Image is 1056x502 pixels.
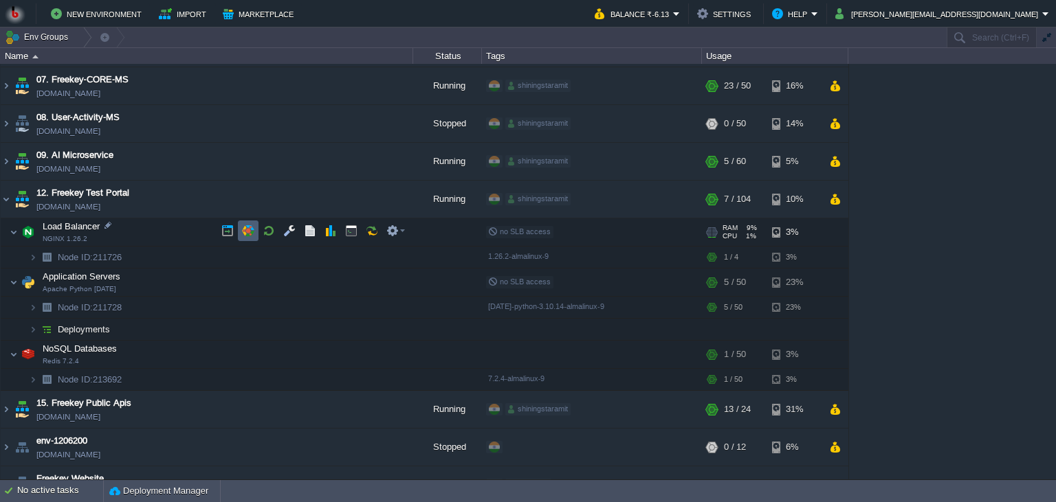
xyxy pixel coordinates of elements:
div: Running [413,181,482,218]
div: shiningstaramit [505,80,571,92]
div: Running [413,143,482,180]
img: AMDAwAAAACH5BAEAAAAALAAAAAABAAEAAAICRAEAOw== [10,269,18,296]
span: Node ID: [58,252,93,262]
img: AMDAwAAAACH5BAEAAAAALAAAAAABAAEAAAICRAEAOw== [12,429,32,466]
div: Running [413,67,482,104]
span: 213692 [56,374,124,385]
div: shiningstaramit [505,117,571,130]
img: AMDAwAAAACH5BAEAAAAALAAAAAABAAEAAAICRAEAOw== [1,143,12,180]
img: AMDAwAAAACH5BAEAAAAALAAAAAABAAEAAAICRAEAOw== [1,391,12,428]
div: shiningstaramit [505,155,571,168]
span: Freekey Website [36,472,104,486]
div: 1 / 50 [724,369,742,390]
div: 1 / 4 [724,247,738,268]
div: Name [1,48,412,64]
img: AMDAwAAAACH5BAEAAAAALAAAAAABAAEAAAICRAEAOw== [19,269,38,296]
a: [DOMAIN_NAME] [36,200,100,214]
a: 15. Freekey Public Apis [36,396,131,410]
img: AMDAwAAAACH5BAEAAAAALAAAAAABAAEAAAICRAEAOw== [37,297,56,318]
div: shiningstaramit [505,403,571,415]
a: Node ID:211728 [56,301,124,313]
div: 3% [772,341,817,368]
a: 09. AI Microservice [36,148,113,162]
button: [PERSON_NAME][EMAIL_ADDRESS][DOMAIN_NAME] [835,5,1042,22]
div: Usage [703,48,848,64]
span: Node ID: [58,374,93,385]
span: 211726 [56,251,124,263]
span: Apache Python [DATE] [43,285,116,293]
a: [DOMAIN_NAME] [36,162,100,176]
div: 31% [772,391,817,428]
button: Help [772,5,811,22]
div: 5% [772,143,817,180]
span: NGINX 1.26.2 [43,235,87,243]
div: 3% [772,369,817,390]
a: [DOMAIN_NAME] [36,124,100,138]
span: RAM [723,224,738,232]
div: 23 / 50 [724,67,751,104]
img: AMDAwAAAACH5BAEAAAAALAAAAAABAAEAAAICRAEAOw== [1,105,12,142]
div: 16% [772,67,817,104]
div: 0 / 12 [724,429,746,466]
div: 1 / 50 [724,341,746,368]
img: AMDAwAAAACH5BAEAAAAALAAAAAABAAEAAAICRAEAOw== [37,247,56,268]
button: Settings [697,5,755,22]
a: [DOMAIN_NAME] [36,410,100,424]
img: AMDAwAAAACH5BAEAAAAALAAAAAABAAEAAAICRAEAOw== [10,218,18,246]
div: Status [414,48,481,64]
img: AMDAwAAAACH5BAEAAAAALAAAAAABAAEAAAICRAEAOw== [12,181,32,218]
img: AMDAwAAAACH5BAEAAAAALAAAAAABAAEAAAICRAEAOw== [37,319,56,340]
img: AMDAwAAAACH5BAEAAAAALAAAAAABAAEAAAICRAEAOw== [32,55,38,58]
img: AMDAwAAAACH5BAEAAAAALAAAAAABAAEAAAICRAEAOw== [12,105,32,142]
div: 5 / 50 [724,269,746,296]
img: Bitss Techniques [5,3,25,24]
a: Load BalancerNGINX 1.26.2 [41,221,102,231]
a: Node ID:213692 [56,374,124,385]
div: 14% [772,105,817,142]
img: AMDAwAAAACH5BAEAAAAALAAAAAABAAEAAAICRAEAOw== [12,391,32,428]
button: Deployment Manager [109,484,208,498]
a: NoSQL DatabasesRedis 7.2.4 [41,343,119,354]
div: 6% [772,429,817,466]
img: AMDAwAAAACH5BAEAAAAALAAAAAABAAEAAAICRAEAOw== [37,369,56,390]
a: [DOMAIN_NAME] [36,87,100,100]
span: NoSQL Databases [41,343,119,354]
a: Application ServersApache Python [DATE] [41,271,122,282]
img: AMDAwAAAACH5BAEAAAAALAAAAAABAAEAAAICRAEAOw== [19,218,38,246]
img: AMDAwAAAACH5BAEAAAAALAAAAAABAAEAAAICRAEAOw== [29,319,37,340]
span: Node ID: [58,302,93,312]
img: AMDAwAAAACH5BAEAAAAALAAAAAABAAEAAAICRAEAOw== [1,429,12,466]
div: Tags [483,48,701,64]
a: 08. User-Activity-MS [36,111,120,124]
span: Application Servers [41,271,122,282]
span: 1.26.2-almalinux-9 [488,252,549,260]
span: 9% [743,224,757,232]
span: [DATE]-python-3.10.14-almalinux-9 [488,302,604,310]
div: 5 / 50 [724,297,742,318]
span: no SLB access [488,227,551,236]
div: Stopped [413,105,482,142]
button: Balance ₹-6.13 [595,5,673,22]
a: 12. Freekey Test Portal [36,186,129,200]
div: 10% [772,181,817,218]
img: AMDAwAAAACH5BAEAAAAALAAAAAABAAEAAAICRAEAOw== [10,341,18,368]
img: AMDAwAAAACH5BAEAAAAALAAAAAABAAEAAAICRAEAOw== [29,369,37,390]
div: 13 / 24 [724,391,751,428]
div: 3% [772,247,817,268]
button: Import [159,5,210,22]
img: AMDAwAAAACH5BAEAAAAALAAAAAABAAEAAAICRAEAOw== [19,341,38,368]
button: Env Groups [5,27,73,47]
img: AMDAwAAAACH5BAEAAAAALAAAAAABAAEAAAICRAEAOw== [12,67,32,104]
a: Deployments [56,323,112,335]
a: env-1206200 [36,434,87,448]
img: AMDAwAAAACH5BAEAAAAALAAAAAABAAEAAAICRAEAOw== [12,143,32,180]
a: 07. Freekey-CORE-MS [36,73,129,87]
div: No active tasks [17,480,103,502]
a: [DOMAIN_NAME] [36,448,100,461]
span: Load Balancer [41,220,102,232]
